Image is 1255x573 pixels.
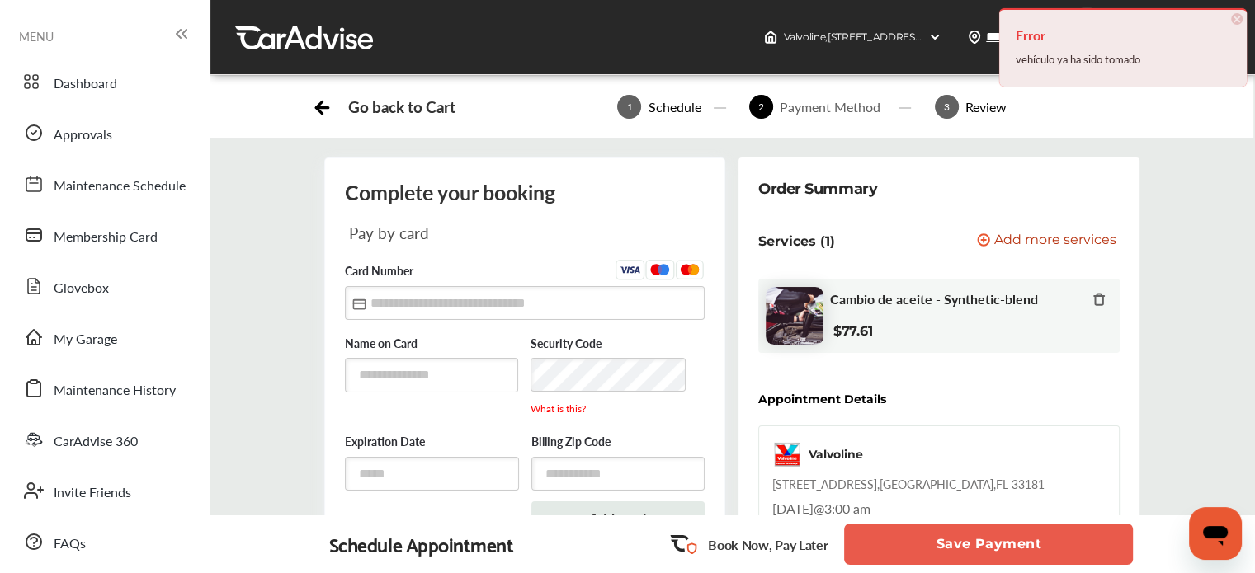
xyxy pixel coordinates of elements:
a: FAQs [15,520,194,563]
p: Book Now, Pay Later [708,535,828,554]
span: Add more services [994,233,1116,249]
a: Maintenance History [15,367,194,410]
label: Billing Zip Code [531,434,705,450]
img: Visa.45ceafba.svg [616,260,645,280]
span: 2 [749,95,773,119]
img: header-down-arrow.9dd2ce7d.svg [928,31,941,44]
div: Pay by card [349,223,517,242]
div: [STREET_ADDRESS] , [GEOGRAPHIC_DATA] , FL 33181 [772,476,1045,492]
img: oil-change-thumb.jpg [766,287,823,345]
span: × [1231,13,1243,25]
p: Services (1) [758,233,835,249]
span: @ [814,499,824,518]
a: My Garage [15,316,194,359]
div: Order Summary [758,177,877,200]
label: Expiration Date [345,434,519,450]
a: Invite Friends [15,469,194,512]
a: Approvals [15,111,194,154]
a: Add more services [977,233,1120,249]
h4: Error [1016,22,1230,49]
a: Maintenance Schedule [15,162,194,205]
div: vehículo ya ha sido tomado [1016,49,1230,70]
span: 3 [935,95,959,119]
div: Payment Method [773,97,887,116]
img: Mastercard.eb291d48.svg [675,260,705,280]
span: MENU [19,30,54,43]
label: Card Number [345,260,705,284]
img: location_vector.a44bc228.svg [968,31,981,44]
span: 1 [617,95,641,119]
div: Valvoline [809,446,863,463]
img: Maestro.aa0500b2.svg [645,260,675,280]
div: Review [959,97,1013,116]
span: [DATE] [772,499,814,518]
a: Dashboard [15,60,194,103]
div: Schedule Appointment [329,533,514,556]
span: Valvoline , [STREET_ADDRESS] [GEOGRAPHIC_DATA] , FL 33181 [784,31,1073,43]
span: Invite Friends [54,482,131,504]
b: $77.61 [833,323,872,339]
label: Name on Card [345,336,518,352]
span: FAQs [54,533,86,555]
span: Maintenance History [54,380,176,402]
span: Glovebox [54,278,109,299]
a: Membership Card [15,214,194,256]
label: Security Code [531,336,705,352]
span: Dashboard [54,73,117,95]
p: What is this? [531,402,705,416]
a: Glovebox [15,265,194,308]
button: Add card [531,501,705,537]
button: Add more services [977,233,1116,249]
span: CarAdvise 360 [54,431,138,453]
span: Maintenance Schedule [54,176,186,197]
div: Appointment Details [758,392,886,406]
span: Membership Card [54,227,158,248]
a: CarAdvise 360 [15,418,194,461]
span: Approvals [54,124,112,146]
span: Cambio de aceite - Synthetic-blend [830,291,1038,307]
div: Schedule [641,97,707,116]
img: header-home-logo.8d720a4f.svg [764,31,777,44]
span: My Garage [54,329,117,350]
div: Complete your booking [345,178,705,206]
div: Go back to Cart [348,97,455,116]
button: Save Payment [844,524,1133,565]
img: logo-valvoline.png [772,439,802,469]
iframe: Button to launch messaging window [1189,507,1242,560]
span: 3:00 am [824,499,870,518]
